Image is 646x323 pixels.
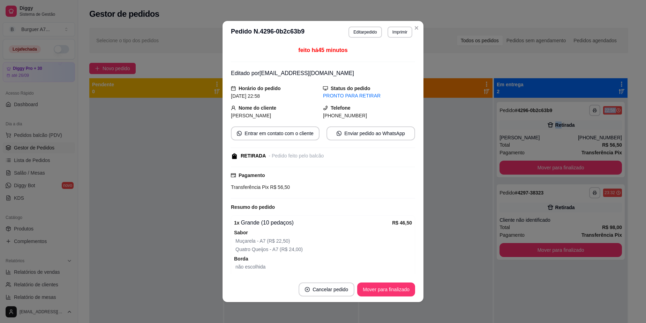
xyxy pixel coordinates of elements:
[269,152,324,160] div: - Pedido feito pelo balcão
[348,27,382,38] button: Editarpedido
[388,27,412,38] button: Imprimir
[323,105,328,110] span: phone
[231,204,275,210] strong: Resumo do pedido
[299,282,354,296] button: close-circleCancelar pedido
[234,273,249,279] strong: Massa
[239,105,276,111] strong: Nome do cliente
[337,131,341,136] span: whats-app
[231,27,305,38] h3: Pedido N. 4296-0b2c63b9
[357,282,415,296] button: Mover para finalizado
[265,238,290,244] span: (R$ 22,50)
[231,86,236,91] span: calendar
[235,264,265,270] span: não escolhida
[323,86,328,91] span: desktop
[234,220,240,226] strong: 1 x
[231,184,269,190] span: Transferência Pix
[331,86,370,91] strong: Status do pedido
[231,126,320,140] button: whats-appEntrar em contato com o cliente
[237,131,242,136] span: whats-app
[331,105,351,111] strong: Telefone
[323,113,367,118] span: [PHONE_NUMBER]
[231,105,236,110] span: user
[326,126,415,140] button: whats-appEnviar pedido ao WhatsApp
[305,287,310,292] span: close-circle
[239,172,265,178] strong: Pagamento
[241,152,266,160] div: RETIRADA
[234,230,248,235] strong: Sabor
[234,219,392,227] div: Grande (10 pedaços)
[231,93,260,99] span: [DATE] 22:58
[278,247,303,252] span: (R$ 24,00)
[269,184,290,190] span: R$ 56,50
[231,70,354,76] span: Editado por [EMAIL_ADDRESS][DOMAIN_NAME]
[239,86,281,91] strong: Horário do pedido
[231,113,271,118] span: [PERSON_NAME]
[231,173,236,178] span: credit-card
[235,238,265,244] span: Muçarela - A7
[411,22,422,34] button: Close
[234,256,248,262] strong: Borda
[323,92,415,100] div: PRONTO PARA RETIRAR
[235,247,278,252] span: Quatro Queijos - A7
[392,220,412,226] strong: R$ 46,50
[298,47,347,53] span: feito há 45 minutos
